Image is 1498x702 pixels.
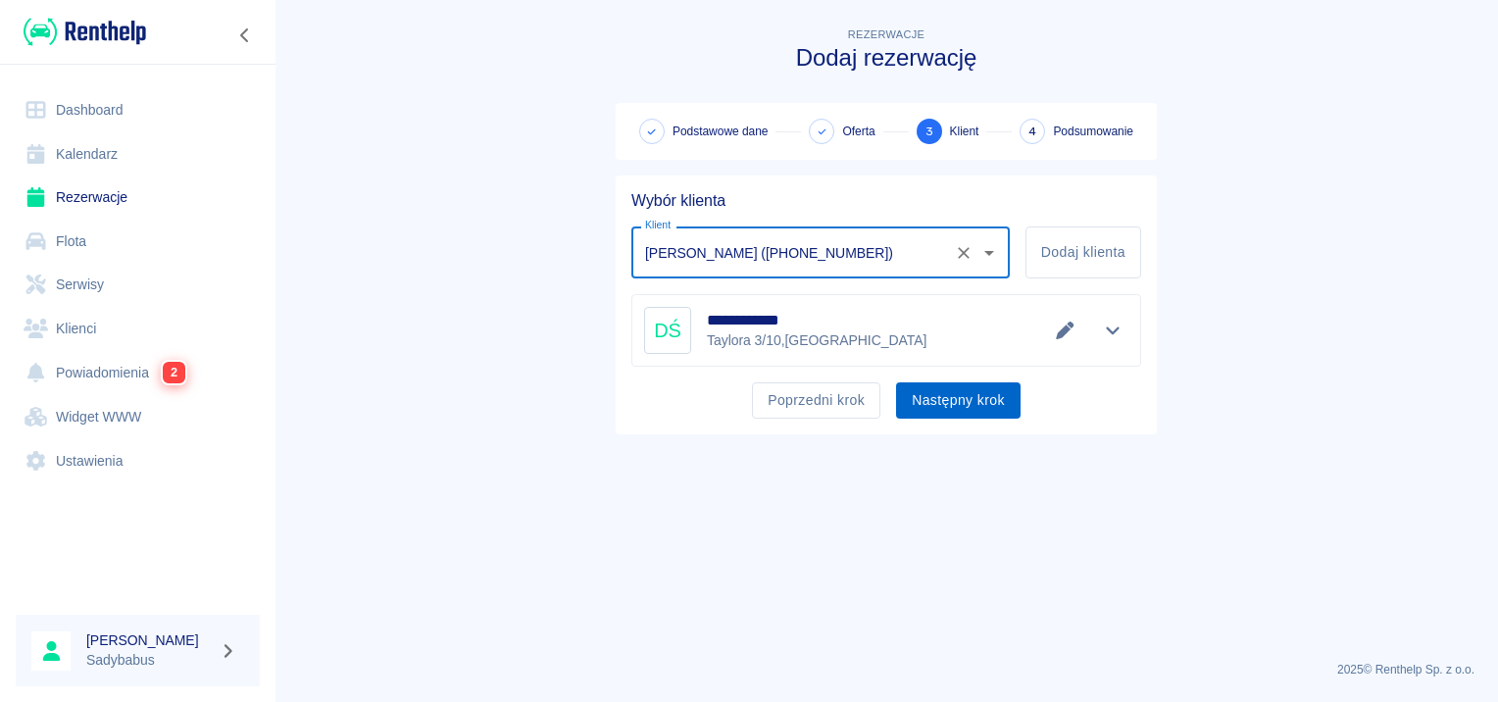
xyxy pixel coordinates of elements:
a: Rezerwacje [16,175,260,220]
a: Powiadomienia2 [16,350,260,395]
button: Następny krok [896,382,1021,419]
a: Dashboard [16,88,260,132]
a: Ustawienia [16,439,260,483]
p: 2025 © Renthelp Sp. z o.o. [298,661,1474,678]
span: 2 [163,362,185,383]
button: Zwiń nawigację [230,23,260,48]
button: Edytuj dane [1049,317,1081,344]
h3: Dodaj rezerwację [616,44,1157,72]
span: Podstawowe dane [673,123,768,140]
a: Serwisy [16,263,260,307]
p: Taylora 3/10 , [GEOGRAPHIC_DATA] [707,330,926,351]
a: Klienci [16,307,260,351]
button: Poprzedni krok [752,382,880,419]
span: Podsumowanie [1053,123,1133,140]
span: 3 [925,122,933,142]
button: Wyczyść [950,239,977,267]
img: Renthelp logo [24,16,146,48]
button: Otwórz [975,239,1003,267]
label: Klient [645,218,671,232]
button: Dodaj klienta [1025,226,1141,278]
span: Rezerwacje [848,28,924,40]
h6: [PERSON_NAME] [86,630,212,650]
a: Kalendarz [16,132,260,176]
div: DŚ [644,307,691,354]
span: Klient [950,123,979,140]
a: Widget WWW [16,395,260,439]
p: Sadybabus [86,650,212,671]
a: Flota [16,220,260,264]
h5: Wybór klienta [631,191,1141,211]
button: Pokaż szczegóły [1097,317,1129,344]
a: Renthelp logo [16,16,146,48]
span: 4 [1028,122,1036,142]
span: Oferta [842,123,874,140]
